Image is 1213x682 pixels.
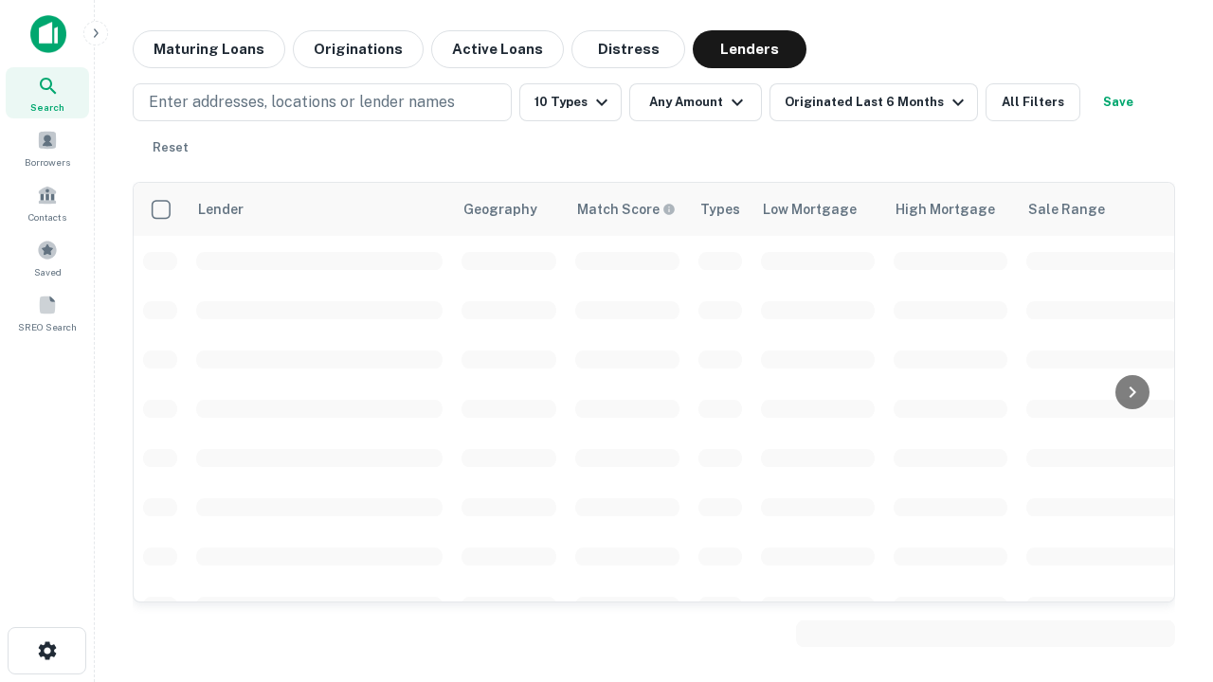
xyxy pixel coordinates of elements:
th: Lender [187,183,452,236]
button: Save your search to get updates of matches that match your search criteria. [1088,83,1149,121]
button: Maturing Loans [133,30,285,68]
a: Contacts [6,177,89,228]
a: Search [6,67,89,118]
th: Types [689,183,751,236]
div: High Mortgage [896,198,995,221]
th: Geography [452,183,566,236]
iframe: Chat Widget [1118,470,1213,561]
span: Borrowers [25,154,70,170]
button: All Filters [986,83,1080,121]
p: Enter addresses, locations or lender names [149,91,455,114]
button: 10 Types [519,83,622,121]
span: Saved [34,264,62,279]
button: Distress [571,30,685,68]
button: Enter addresses, locations or lender names [133,83,512,121]
button: Originations [293,30,424,68]
div: Types [700,198,740,221]
button: Active Loans [431,30,564,68]
span: Contacts [28,209,66,224]
div: Originated Last 6 Months [785,91,969,114]
a: Borrowers [6,122,89,173]
div: Sale Range [1028,198,1105,221]
a: Saved [6,232,89,283]
th: High Mortgage [884,183,1017,236]
span: SREO Search [18,319,77,334]
button: Originated Last 6 Months [769,83,978,121]
button: Reset [140,129,201,167]
button: Lenders [693,30,806,68]
div: Lender [198,198,244,221]
button: Any Amount [629,83,762,121]
span: Search [30,99,64,115]
th: Capitalize uses an advanced AI algorithm to match your search with the best lender. The match sco... [566,183,689,236]
th: Sale Range [1017,183,1187,236]
a: SREO Search [6,287,89,338]
img: capitalize-icon.png [30,15,66,53]
div: Capitalize uses an advanced AI algorithm to match your search with the best lender. The match sco... [577,199,676,220]
div: Low Mortgage [763,198,857,221]
th: Low Mortgage [751,183,884,236]
h6: Match Score [577,199,672,220]
div: Geography [463,198,537,221]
